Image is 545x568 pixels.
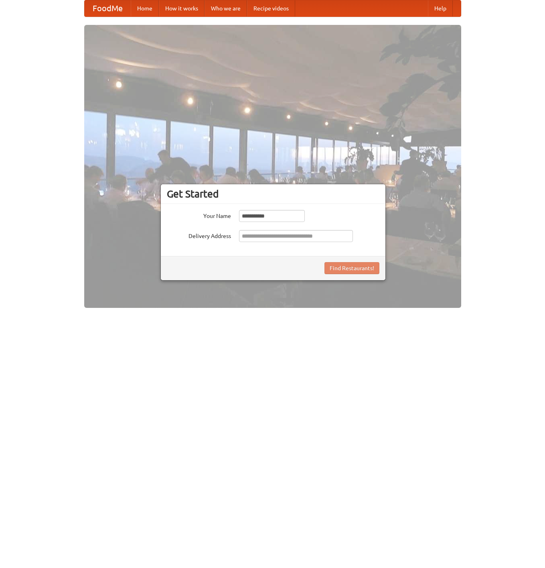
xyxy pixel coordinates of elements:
[167,230,231,240] label: Delivery Address
[205,0,247,16] a: Who we are
[159,0,205,16] a: How it works
[131,0,159,16] a: Home
[247,0,295,16] a: Recipe videos
[324,262,379,274] button: Find Restaurants!
[167,188,379,200] h3: Get Started
[85,0,131,16] a: FoodMe
[428,0,453,16] a: Help
[167,210,231,220] label: Your Name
